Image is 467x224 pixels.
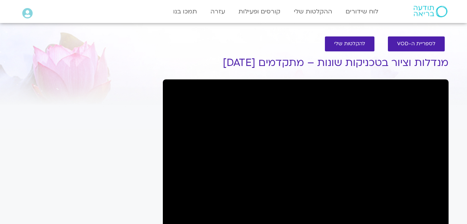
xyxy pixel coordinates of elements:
a: ההקלטות שלי [290,4,336,19]
a: לוח שידורים [342,4,382,19]
a: קורסים ופעילות [235,4,284,19]
span: להקלטות שלי [334,41,365,47]
a: תמכו בנו [169,4,201,19]
span: לספריית ה-VOD [397,41,436,47]
h1: מנדלות וציור בטכניקות שונות – מתקדמים [DATE] [163,57,449,69]
a: עזרה [207,4,229,19]
a: להקלטות שלי [325,36,374,51]
a: לספריית ה-VOD [388,36,445,51]
img: תודעה בריאה [414,6,447,17]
